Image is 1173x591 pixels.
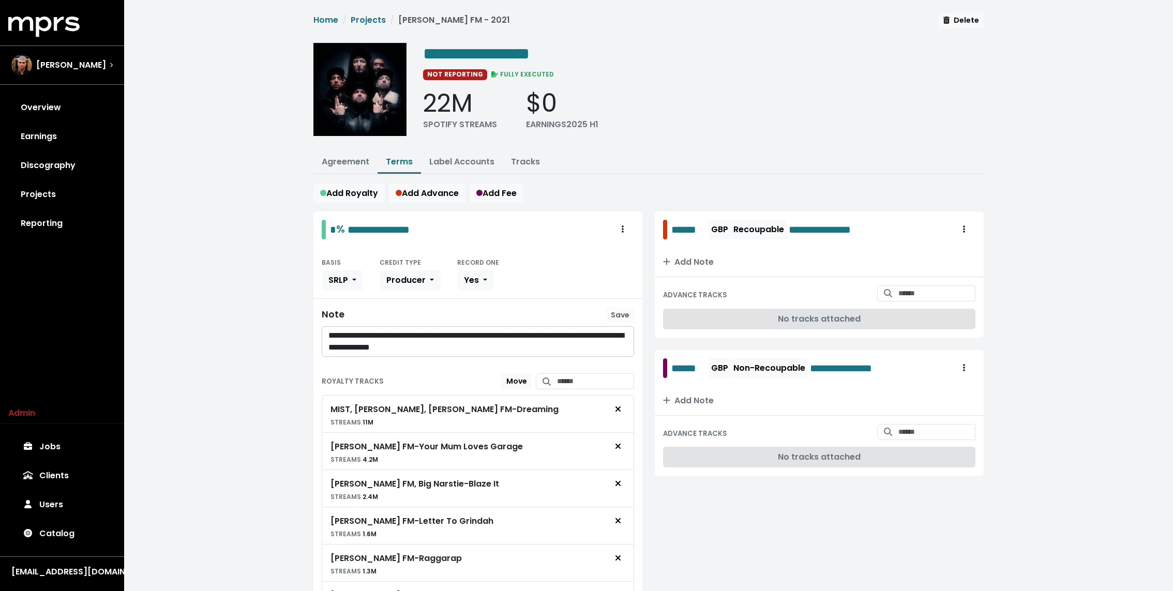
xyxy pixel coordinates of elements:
button: GBP [709,358,731,378]
button: GBP [709,220,731,239]
a: Clients [8,461,116,490]
button: Remove royalty target [607,549,629,568]
div: EARNINGS 2025 H1 [526,118,598,131]
small: RECORD ONE [457,258,499,267]
a: Earnings [8,122,116,151]
small: 1.3M [330,567,377,575]
button: Royalty administration options [953,358,975,378]
a: mprs logo [8,20,80,32]
button: Recoupable [731,220,787,239]
a: Terms [386,156,413,168]
div: [PERSON_NAME] FM - Raggarap [330,552,462,565]
input: Search for tracks by title and link them to this advance [898,424,975,440]
span: NOT REPORTING [423,69,487,80]
span: STREAMS [330,492,361,501]
button: Royalty administration options [611,220,634,239]
img: Album cover for this project [313,43,407,136]
span: Non-Recoupable [733,362,805,374]
a: Overview [8,93,116,122]
div: $0 [526,88,598,118]
button: Add Note [655,248,984,277]
button: Add Fee [470,184,523,203]
span: Edit value [330,224,336,235]
span: Add Royalty [320,187,378,199]
span: [PERSON_NAME] [36,59,106,71]
div: No tracks attached [663,447,975,467]
span: Edit value [423,46,530,62]
small: ADVANCE TRACKS [663,290,727,300]
span: STREAMS [330,455,361,464]
span: Add Fee [476,187,517,199]
button: Remove royalty target [607,511,629,531]
a: Catalog [8,519,116,548]
span: STREAMS [330,418,361,427]
small: CREDIT TYPE [380,258,421,267]
li: [PERSON_NAME] FM - 2021 [386,14,510,26]
span: Recoupable [733,223,784,235]
span: FULLY EXECUTED [489,70,554,79]
button: Yes [457,270,494,290]
button: Producer [380,270,441,290]
span: Producer [386,274,426,286]
span: Yes [464,274,479,286]
button: Non-Recoupable [731,358,808,378]
span: Move [506,376,527,386]
input: Search for tracks by title and link them to this royalty [557,373,634,389]
a: Users [8,490,116,519]
div: [EMAIL_ADDRESS][DOMAIN_NAME] [11,566,113,578]
div: [PERSON_NAME] FM - Your Mum Loves Garage [330,441,523,453]
span: % [336,222,345,236]
a: Home [313,14,338,26]
img: The selected account / producer [11,55,32,75]
span: Edit value [810,360,912,376]
span: GBP [711,223,728,235]
div: 22M [423,88,497,118]
button: Royalty administration options [953,220,975,239]
small: 2.4M [330,492,378,501]
span: Add Advance [396,187,459,199]
button: Remove royalty target [607,400,629,419]
small: BASIS [322,258,341,267]
span: Edit value [671,222,706,237]
input: Search for tracks by title and link them to this advance [898,285,975,301]
span: GBP [711,362,728,374]
div: [PERSON_NAME] FM - Letter To Grindah [330,515,493,527]
button: Move [502,373,532,389]
a: Label Accounts [429,156,494,168]
span: SRLP [328,274,348,286]
button: Add Advance [389,184,465,203]
small: ROYALTY TRACKS [322,376,384,386]
span: Delete [943,15,979,25]
div: Note [322,309,344,320]
button: Add Royalty [313,184,385,203]
a: Tracks [511,156,540,168]
a: Projects [351,14,386,26]
span: STREAMS [330,567,361,575]
a: Discography [8,151,116,180]
div: SPOTIFY STREAMS [423,118,497,131]
button: SRLP [322,270,363,290]
div: [PERSON_NAME] FM, Big Narstie - Blaze It [330,478,499,490]
a: Reporting [8,209,116,238]
a: Jobs [8,432,116,461]
button: Remove royalty target [607,474,629,494]
small: 11M [330,418,373,427]
small: 4.2M [330,455,378,464]
button: Delete [939,12,984,28]
a: Projects [8,180,116,209]
small: 1.6M [330,529,377,538]
span: STREAMS [330,529,361,538]
button: Remove royalty target [607,437,629,457]
small: ADVANCE TRACKS [663,429,727,438]
nav: breadcrumb [313,14,510,35]
button: Add Note [655,386,984,415]
span: Edit value [348,224,410,235]
span: Edit value [671,360,706,376]
span: Add Note [663,395,714,406]
span: Edit value [789,222,891,237]
a: Agreement [322,156,369,168]
span: Add Note [663,256,714,268]
div: MIST, [PERSON_NAME], [PERSON_NAME] FM - Dreaming [330,403,559,416]
button: [EMAIL_ADDRESS][DOMAIN_NAME] [8,565,116,579]
div: No tracks attached [663,309,975,329]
